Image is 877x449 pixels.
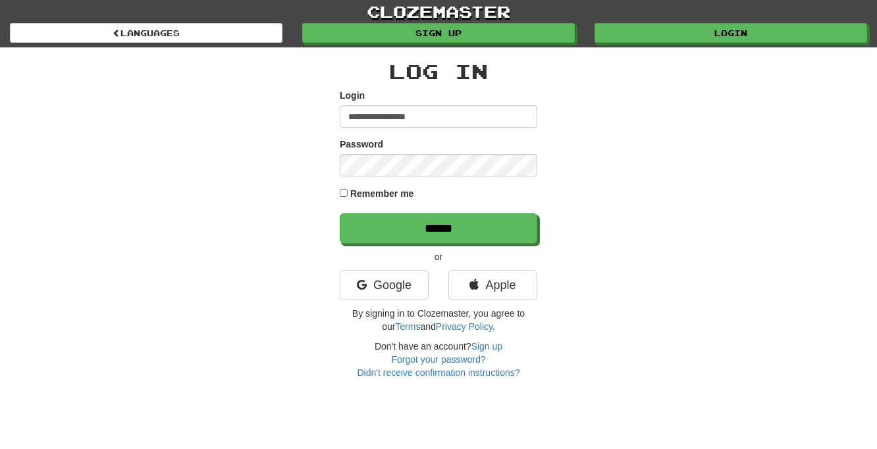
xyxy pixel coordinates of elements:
[340,340,537,379] div: Don't have an account?
[340,307,537,333] p: By signing in to Clozemaster, you agree to our and .
[595,23,867,43] a: Login
[436,321,492,332] a: Privacy Policy
[340,89,365,102] label: Login
[471,341,502,352] a: Sign up
[340,138,383,151] label: Password
[395,321,420,332] a: Terms
[340,61,537,82] h2: Log In
[10,23,282,43] a: Languages
[448,270,537,300] a: Apple
[350,187,414,200] label: Remember me
[391,354,485,365] a: Forgot your password?
[340,250,537,263] p: or
[302,23,575,43] a: Sign up
[357,367,519,378] a: Didn't receive confirmation instructions?
[340,270,429,300] a: Google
